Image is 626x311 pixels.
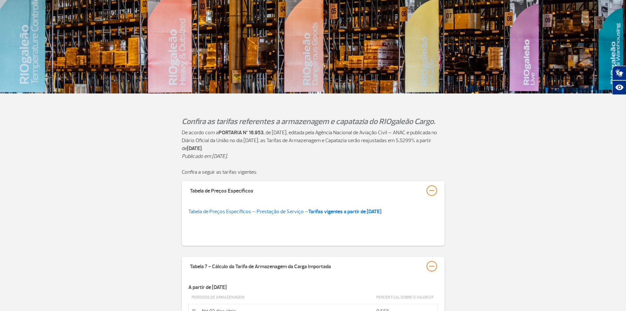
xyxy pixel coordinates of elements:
[612,66,626,80] button: Abrir tradutor de língua de sinais.
[188,208,382,215] a: Tabela de Preços Específicos – Prestação de Serviço –Tarifas vigentes a partir de [DATE]
[373,291,438,304] td: Percentual sobre o valor CIF
[182,129,445,152] p: De acordo com a , de [DATE], editada pela Agência Nacional de Aviação Civil – ANAC e publicada no...
[190,185,437,196] button: Tabela de Preços Específicos
[308,208,382,215] strong: Tarifas vigentes a partir de [DATE]
[219,129,264,136] strong: PORTARIA Nº 16.953
[190,261,437,272] button: Tabela 7 - Cálculo da Tarifa de Armazenagem da Carga Importada
[182,168,445,176] p: Confira a seguir as tarifas vigentes:
[187,145,202,152] strong: [DATE]
[190,261,331,270] div: Tabela 7 - Cálculo da Tarifa de Armazenagem da Carga Importada
[188,284,227,291] strong: A partir de [DATE]
[188,291,373,304] td: Períodos de Armazenagem
[182,153,228,160] em: Publicado em [DATE].
[612,66,626,95] div: Plugin de acessibilidade da Hand Talk.
[190,185,253,194] div: Tabela de Preços Específicos
[612,80,626,95] button: Abrir recursos assistivos.
[182,116,445,127] p: Confira as tarifas referentes a armazenagem e capatazia do RIOgaleão Cargo.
